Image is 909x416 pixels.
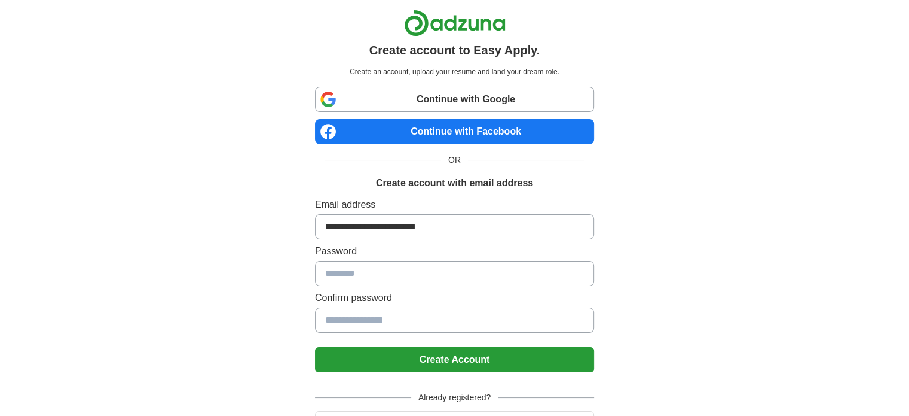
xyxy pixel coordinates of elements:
[315,198,594,212] label: Email address
[315,244,594,259] label: Password
[441,154,468,166] span: OR
[315,119,594,144] a: Continue with Facebook
[404,10,506,37] img: Adzuna logo
[315,347,594,372] button: Create Account
[376,176,533,190] h1: Create account with email address
[315,87,594,112] a: Continue with Google
[315,291,594,305] label: Confirm password
[317,66,592,77] p: Create an account, upload your resume and land your dream role.
[411,391,498,404] span: Already registered?
[369,41,540,59] h1: Create account to Easy Apply.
